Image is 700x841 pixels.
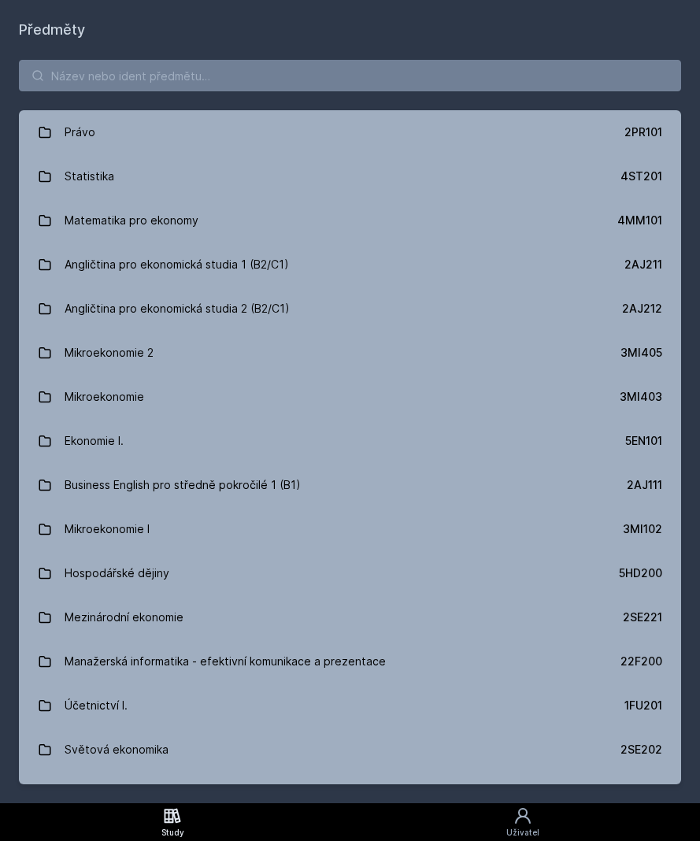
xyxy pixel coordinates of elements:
div: 2AJ211 [624,257,662,272]
div: Mikroekonomie I [65,513,150,545]
div: 2AJ212 [622,301,662,317]
div: 5HD200 [619,565,662,581]
div: Hospodářské dějiny [65,558,169,589]
div: Matematika pro ekonomy [65,205,198,236]
a: Ekonomie I. 5EN101 [19,419,681,463]
h1: Předměty [19,19,681,41]
a: Mikroekonomie 3MI403 [19,375,681,419]
div: Angličtina pro ekonomická studia 1 (B2/C1) [65,249,289,280]
div: Mikroekonomie [65,381,144,413]
div: 4MM101 [617,213,662,228]
a: Právo 2PR101 [19,110,681,154]
div: Mikroekonomie 2 [65,337,154,369]
div: Study [161,827,184,839]
a: Angličtina pro ekonomická studia 2 (B2/C1) 2AJ212 [19,287,681,331]
div: Účetnictví I. [65,690,128,721]
div: Právo [65,117,95,148]
a: Světová ekonomika 2SE202 [19,728,681,772]
div: Mezinárodní ekonomie [65,602,183,633]
a: Uživatel [345,803,700,841]
div: Statistika [65,161,114,192]
a: Mikroekonomie 2 3MI405 [19,331,681,375]
div: 3MI102 [623,521,662,537]
div: 3MI403 [620,389,662,405]
div: 22F200 [620,654,662,669]
a: Statistika 4ST201 [19,154,681,198]
a: Účetnictví I. 1FU201 [19,684,681,728]
div: Ekonomie I. [65,425,124,457]
a: Matematika pro ekonomy 4MM101 [19,198,681,243]
div: 4ST201 [620,169,662,184]
a: Hospodářské dějiny 5HD200 [19,551,681,595]
a: Business English pro středně pokročilé 1 (B1) 2AJ111 [19,463,681,507]
a: Mezinárodní ekonomie 2SE221 [19,595,681,639]
div: 3MI405 [620,345,662,361]
div: 1FU201 [624,698,662,713]
div: 2SE221 [623,609,662,625]
div: Business English pro středně pokročilé 1 (B1) [65,469,301,501]
div: Angličtina pro ekonomická studia 2 (B2/C1) [65,293,290,324]
div: 2PR101 [624,124,662,140]
a: Manažerská informatika - efektivní komunikace a prezentace 22F200 [19,639,681,684]
div: Ekonomie II. [65,778,126,810]
div: Světová ekonomika [65,734,169,765]
div: 5EN101 [625,433,662,449]
a: Ekonomie II. 5EN411 [19,772,681,816]
div: Manažerská informatika - efektivní komunikace a prezentace [65,646,386,677]
div: 2SE202 [620,742,662,758]
div: Uživatel [506,827,539,839]
a: Angličtina pro ekonomická studia 1 (B2/C1) 2AJ211 [19,243,681,287]
input: Název nebo ident předmětu… [19,60,681,91]
div: 2AJ111 [627,477,662,493]
a: Mikroekonomie I 3MI102 [19,507,681,551]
